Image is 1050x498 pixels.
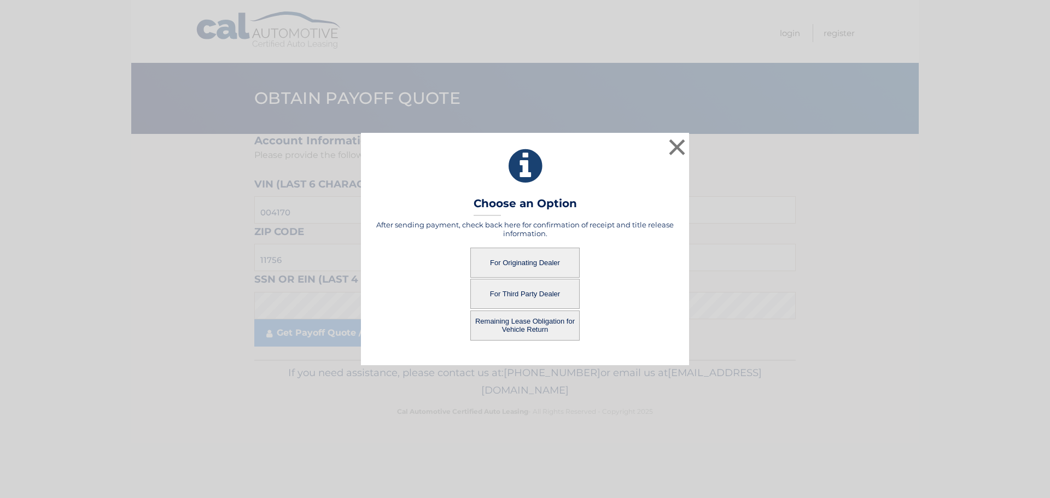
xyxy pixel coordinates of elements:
button: Remaining Lease Obligation for Vehicle Return [470,310,580,341]
button: For Originating Dealer [470,248,580,278]
h5: After sending payment, check back here for confirmation of receipt and title release information. [375,220,675,238]
h3: Choose an Option [474,197,577,216]
button: For Third Party Dealer [470,279,580,309]
button: × [666,136,688,158]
